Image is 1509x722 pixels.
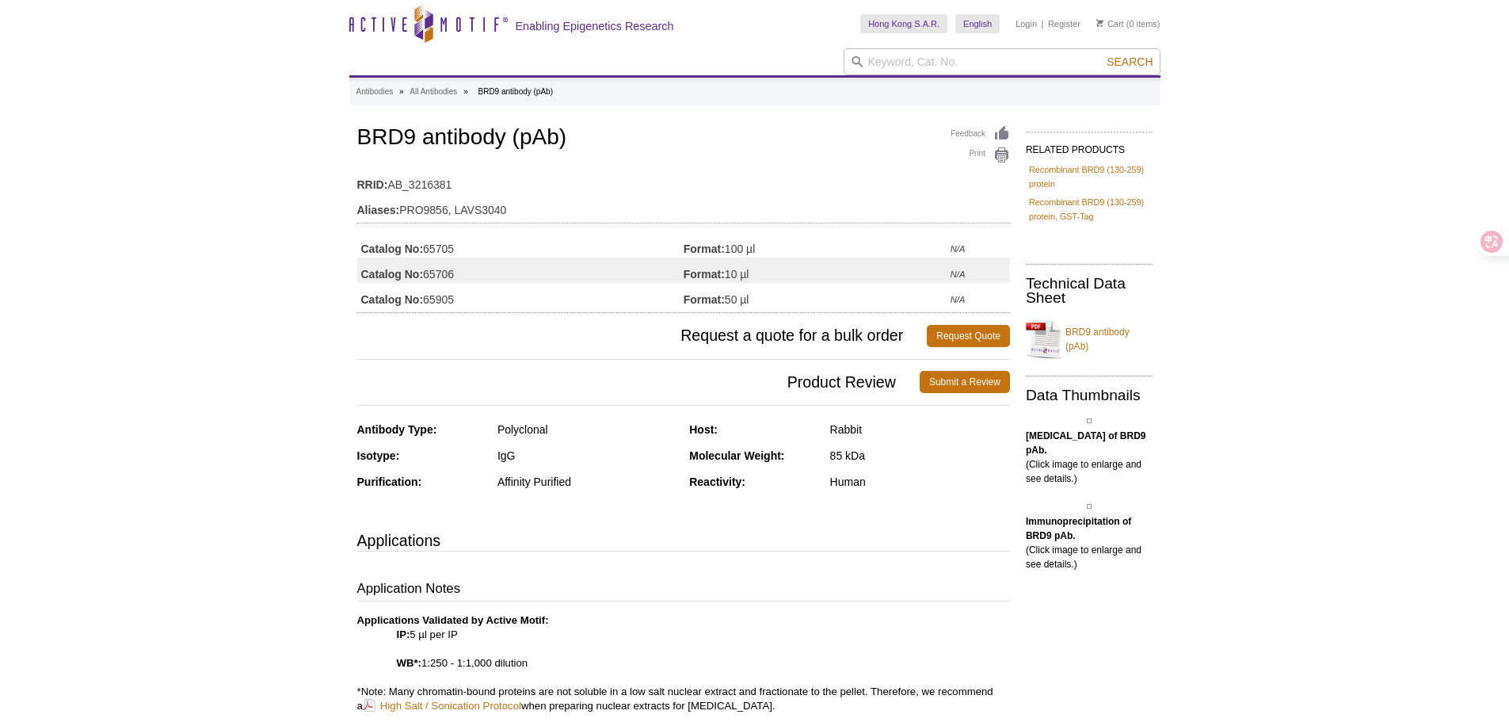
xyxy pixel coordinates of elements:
a: Hong Kong S.A.R. [860,14,947,33]
strong: Purification: [357,476,422,488]
a: Antibodies [356,85,394,99]
h2: Enabling Epigenetics Research [516,19,674,33]
strong: IP: [397,628,410,640]
b: Applications Validated by Active Motif: [357,614,549,626]
h2: Technical Data Sheet [1026,277,1153,305]
div: Affinity Purified [497,475,677,489]
td: 65706 [357,258,684,283]
li: BRD9 antibody (pAb) [478,87,554,96]
td: 50 µl [684,283,951,308]
b: Immunoprecipitation of BRD9 pAb. [1026,516,1131,541]
li: | [1042,14,1044,33]
strong: Antibody Type: [357,423,437,436]
a: Feedback [951,125,1010,143]
div: Rabbit [830,422,1010,437]
img: Your Cart [1096,19,1103,27]
a: Print [951,147,1010,164]
h2: Data Thumbnails [1026,388,1153,403]
td: 65705 [357,232,684,258]
img: BRD9 antibody (pAb) tested by Western blot. [1087,418,1092,423]
strong: Reactivity: [689,476,745,488]
a: High Salt / Sonication Protocol [363,698,521,713]
a: Request Quote [927,325,1010,347]
strong: Host: [689,423,718,436]
a: All Antibodies [410,85,457,99]
li: » [399,87,404,96]
h2: RELATED PRODUCTS [1026,132,1153,160]
h3: Application Notes [357,579,1010,602]
td: PRO9856, LAVS3040 [357,193,1010,219]
strong: Catalog No: [361,242,424,256]
div: Human [830,475,1010,489]
h3: Applications [357,529,1010,552]
strong: Catalog No: [361,292,424,307]
a: Login [1016,18,1037,29]
input: Keyword, Cat. No. [844,48,1160,75]
strong: RRID: [357,178,388,192]
div: Polyclonal [497,422,677,437]
div: 85 kDa [830,449,1010,463]
a: Recombinant BRD9 (130-259) protein [1029,162,1149,191]
a: Submit a Review [920,371,1010,393]
li: (0 items) [1096,14,1160,33]
strong: Aliases: [357,203,400,217]
p: (Click image to enlarge and see details.) [1026,514,1153,571]
strong: Format: [684,267,725,281]
strong: Format: [684,292,725,307]
td: N/A [951,232,1010,258]
td: 65905 [357,283,684,308]
a: BRD9 antibody (pAb) [1026,315,1153,363]
h1: BRD9 antibody (pAb) [357,125,1010,152]
span: Search [1107,55,1153,68]
td: AB_3216381 [357,168,1010,193]
a: Cart [1096,18,1124,29]
div: IgG [497,449,677,463]
b: [MEDICAL_DATA] of BRD9 pAb. [1026,430,1146,456]
span: Product Review [357,371,920,393]
li: » [463,87,468,96]
td: N/A [951,258,1010,283]
strong: Isotype: [357,449,400,462]
p: (Click image to enlarge and see details.) [1026,429,1153,486]
a: Register [1048,18,1080,29]
a: English [955,14,1000,33]
a: Recombinant BRD9 (130-259) protein, GST-Tag [1029,195,1149,223]
td: 10 µl [684,258,951,283]
strong: Catalog No: [361,267,424,281]
strong: Format: [684,242,725,256]
span: Request a quote for a bulk order [357,325,928,347]
strong: Molecular Weight: [689,449,784,462]
button: Search [1102,55,1157,69]
td: N/A [951,283,1010,308]
td: 100 µl [684,232,951,258]
img: BRD9 antibody (pAb) tested by immunoprecipitation. [1087,504,1092,509]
